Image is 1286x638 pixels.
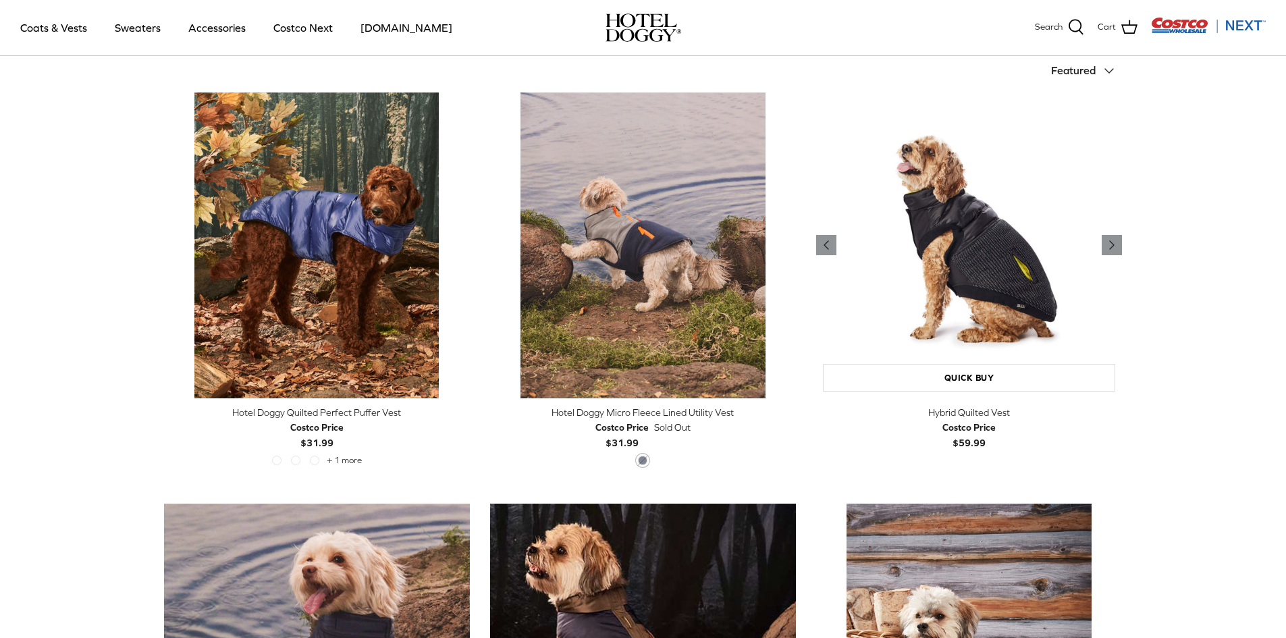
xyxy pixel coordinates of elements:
[261,5,345,51] a: Costco Next
[8,5,99,51] a: Coats & Vests
[942,420,996,435] div: Costco Price
[816,405,1122,420] div: Hybrid Quilted Vest
[1098,20,1116,34] span: Cart
[654,420,691,435] span: Sold Out
[1051,64,1096,76] span: Featured
[606,14,681,42] a: hoteldoggy.com hoteldoggycom
[490,405,796,450] a: Hotel Doggy Micro Fleece Lined Utility Vest Costco Price$31.99 Sold Out
[327,456,362,465] span: + 1 more
[164,405,470,450] a: Hotel Doggy Quilted Perfect Puffer Vest Costco Price$31.99
[1098,19,1137,36] a: Cart
[176,5,258,51] a: Accessories
[823,364,1115,392] a: Quick buy
[942,420,996,448] b: $59.99
[1051,56,1123,86] button: Featured
[816,92,1122,398] a: Hybrid Quilted Vest
[816,235,836,255] a: Previous
[1151,17,1266,34] img: Costco Next
[1035,19,1084,36] a: Search
[1035,20,1063,34] span: Search
[103,5,173,51] a: Sweaters
[164,92,470,398] a: Hotel Doggy Quilted Perfect Puffer Vest
[1151,26,1266,36] a: Visit Costco Next
[1102,235,1122,255] a: Previous
[595,420,649,448] b: $31.99
[290,420,344,448] b: $31.99
[816,405,1122,450] a: Hybrid Quilted Vest Costco Price$59.99
[606,14,681,42] img: hoteldoggycom
[490,405,796,420] div: Hotel Doggy Micro Fleece Lined Utility Vest
[595,420,649,435] div: Costco Price
[490,92,796,398] a: Hotel Doggy Micro Fleece Lined Utility Vest
[164,405,470,420] div: Hotel Doggy Quilted Perfect Puffer Vest
[348,5,464,51] a: [DOMAIN_NAME]
[290,420,344,435] div: Costco Price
